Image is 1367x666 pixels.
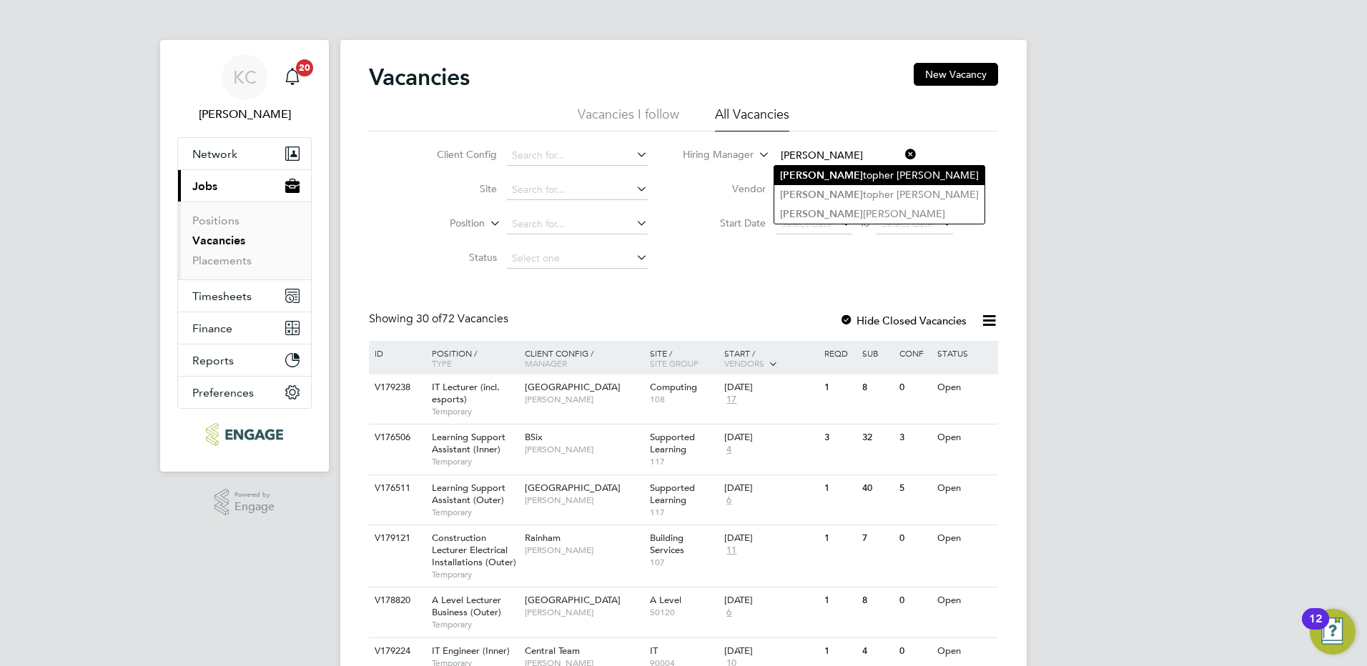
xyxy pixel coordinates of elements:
[839,314,967,327] label: Hide Closed Vacancies
[683,217,766,229] label: Start Date
[821,424,858,451] div: 3
[192,147,237,161] span: Network
[432,381,500,405] span: IT Lecturer (incl. esports)
[650,507,718,518] span: 117
[421,341,521,375] div: Position /
[821,341,858,365] div: Reqd
[821,525,858,552] div: 1
[525,607,643,618] span: [PERSON_NAME]
[671,148,754,162] label: Hiring Manager
[934,424,996,451] div: Open
[774,166,984,185] li: topher [PERSON_NAME]
[525,545,643,556] span: [PERSON_NAME]
[934,374,996,401] div: Open
[192,354,234,367] span: Reports
[650,357,699,369] span: Site Group
[235,489,275,501] span: Powered by
[650,607,718,618] span: 50120
[774,185,984,204] li: topher [PERSON_NAME]
[525,482,621,494] span: [GEOGRAPHIC_DATA]
[934,525,996,552] div: Open
[416,312,442,326] span: 30 of
[859,341,896,365] div: Sub
[178,202,311,279] div: Jobs
[859,587,896,614] div: 8
[724,545,739,557] span: 11
[650,594,681,606] span: A Level
[369,312,511,327] div: Showing
[177,54,312,123] a: KC[PERSON_NAME]
[371,638,421,665] div: V179224
[724,595,817,607] div: [DATE]
[206,423,282,446] img: ncclondon-logo-retina.png
[371,341,421,365] div: ID
[371,424,421,451] div: V176506
[432,431,505,455] span: Learning Support Assistant (Inner)
[859,424,896,451] div: 32
[432,482,505,506] span: Learning Support Assistant (Outer)
[859,525,896,552] div: 7
[235,501,275,513] span: Engage
[507,180,648,200] input: Search for...
[432,619,518,630] span: Temporary
[859,475,896,502] div: 40
[1310,609,1356,655] button: Open Resource Center, 12 new notifications
[821,638,858,665] div: 1
[525,444,643,455] span: [PERSON_NAME]
[371,475,421,502] div: V176511
[774,204,984,224] li: [PERSON_NAME]
[780,169,863,182] b: [PERSON_NAME]
[896,638,933,665] div: 0
[776,146,917,166] input: Search for...
[507,214,648,234] input: Search for...
[415,251,497,264] label: Status
[724,494,734,507] span: 6
[896,475,933,502] div: 5
[432,357,452,369] span: Type
[415,182,497,195] label: Site
[934,475,996,502] div: Open
[724,394,739,406] span: 17
[432,594,501,618] span: A Level Lecturer Business (Outer)
[724,532,817,545] div: [DATE]
[525,357,567,369] span: Manager
[432,507,518,518] span: Temporary
[278,54,307,100] a: 20
[507,146,648,166] input: Search for...
[371,525,421,552] div: V179121
[896,424,933,451] div: 3
[178,280,311,312] button: Timesheets
[214,489,275,516] a: Powered byEngage
[934,341,996,365] div: Status
[896,587,933,614] div: 0
[724,607,734,619] span: 6
[650,456,718,467] span: 117
[780,189,863,201] b: [PERSON_NAME]
[192,214,240,227] a: Positions
[1309,619,1322,637] div: 12
[724,482,817,494] div: [DATE]
[192,289,252,303] span: Timesheets
[896,374,933,401] div: 0
[177,106,312,123] span: Kerry Cattle
[683,182,766,195] label: Vendor
[724,645,817,657] div: [DATE]
[715,106,789,131] li: All Vacancies
[650,482,695,506] span: Supported Learning
[192,179,217,193] span: Jobs
[724,382,817,394] div: [DATE]
[415,148,497,161] label: Client Config
[724,432,817,444] div: [DATE]
[525,594,621,606] span: [GEOGRAPHIC_DATA]
[178,170,311,202] button: Jobs
[192,254,252,267] a: Placements
[882,217,933,230] span: Select date
[859,638,896,665] div: 4
[650,532,684,556] span: Building Services
[369,63,470,91] h2: Vacancies
[650,431,695,455] span: Supported Learning
[432,532,516,568] span: Construction Lecturer Electrical Installations (Outer)
[432,569,518,580] span: Temporary
[934,587,996,614] div: Open
[525,494,643,506] span: [PERSON_NAME]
